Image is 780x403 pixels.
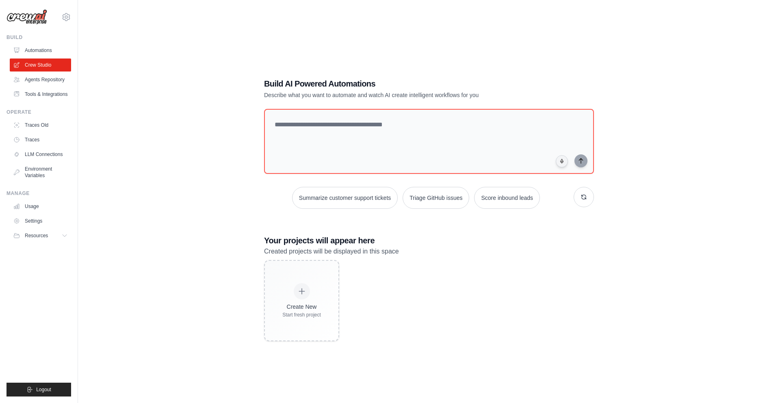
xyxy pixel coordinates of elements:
[25,232,48,239] span: Resources
[292,187,398,209] button: Summarize customer support tickets
[10,162,71,182] a: Environment Variables
[10,214,71,227] a: Settings
[10,229,71,242] button: Resources
[10,148,71,161] a: LLM Connections
[264,235,594,246] h3: Your projects will appear here
[6,34,71,41] div: Build
[6,383,71,396] button: Logout
[10,200,71,213] a: Usage
[6,190,71,197] div: Manage
[10,58,71,71] a: Crew Studio
[264,78,537,89] h1: Build AI Powered Automations
[6,9,47,25] img: Logo
[10,119,71,132] a: Traces Old
[36,386,51,393] span: Logout
[403,187,469,209] button: Triage GitHub issues
[282,312,321,318] div: Start fresh project
[264,246,594,257] p: Created projects will be displayed in this space
[10,88,71,101] a: Tools & Integrations
[282,303,321,311] div: Create New
[264,91,537,99] p: Describe what you want to automate and watch AI create intelligent workflows for you
[10,73,71,86] a: Agents Repository
[474,187,540,209] button: Score inbound leads
[10,44,71,57] a: Automations
[10,133,71,146] a: Traces
[574,187,594,207] button: Get new suggestions
[556,155,568,167] button: Click to speak your automation idea
[6,109,71,115] div: Operate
